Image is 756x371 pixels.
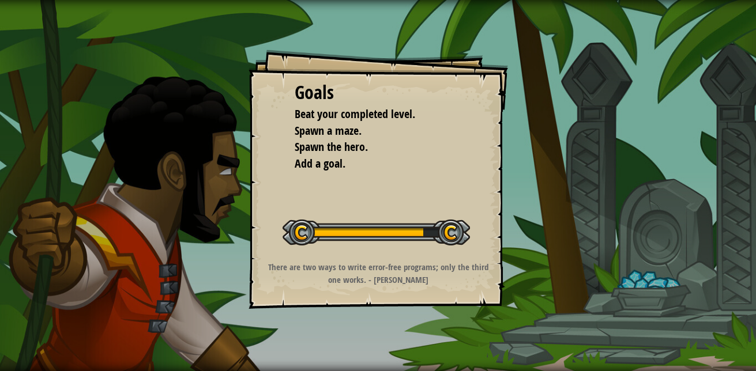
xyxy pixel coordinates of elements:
li: Spawn a maze. [280,123,459,139]
span: Beat your completed level. [295,106,415,122]
strong: There are two ways to write error-free programs; only the third one works. - [PERSON_NAME] [268,261,488,285]
li: Spawn the hero. [280,139,459,156]
li: Add a goal. [280,156,459,172]
span: Add a goal. [295,156,345,171]
span: Spawn the hero. [295,139,368,154]
li: Beat your completed level. [280,106,459,123]
div: Goals [295,79,462,106]
span: Spawn a maze. [295,123,362,138]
